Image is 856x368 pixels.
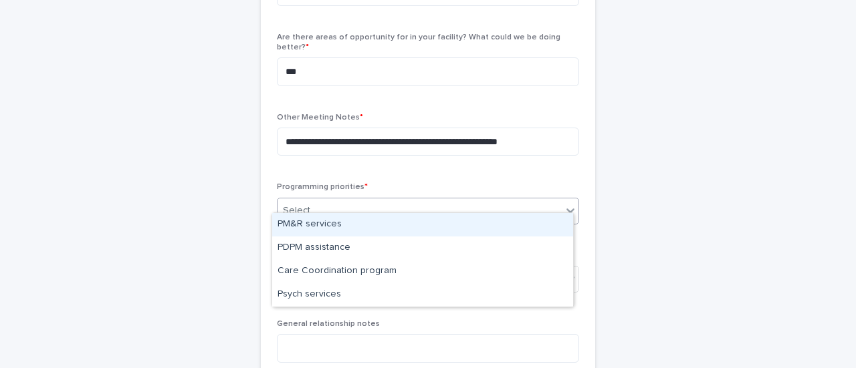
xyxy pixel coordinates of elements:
[272,260,573,283] div: Care Coordination program
[277,320,380,328] span: General relationship notes
[272,283,573,307] div: Psych services
[283,204,316,218] div: Select...
[277,183,368,191] span: Programming priorities
[272,236,573,260] div: PDPM assistance
[277,33,560,51] span: Are there areas of opportunity for in your facility? What could we be doing better?
[272,213,573,236] div: PM&R services
[277,114,363,122] span: Other Meeting Notes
